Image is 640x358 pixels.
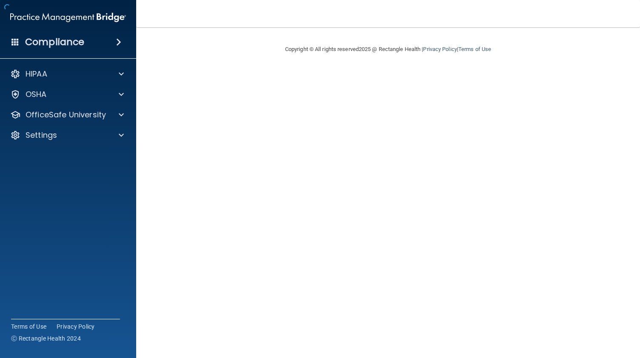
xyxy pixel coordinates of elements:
[10,69,124,79] a: HIPAA
[57,322,95,331] a: Privacy Policy
[26,89,47,99] p: OSHA
[458,46,491,52] a: Terms of Use
[26,69,47,79] p: HIPAA
[10,110,124,120] a: OfficeSafe University
[423,46,457,52] a: Privacy Policy
[25,36,84,48] h4: Compliance
[26,110,106,120] p: OfficeSafe University
[11,334,81,343] span: Ⓒ Rectangle Health 2024
[26,130,57,140] p: Settings
[10,89,124,99] a: OSHA
[11,322,46,331] a: Terms of Use
[10,9,126,26] img: PMB logo
[233,36,543,63] div: Copyright © All rights reserved 2025 @ Rectangle Health | |
[10,130,124,140] a: Settings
